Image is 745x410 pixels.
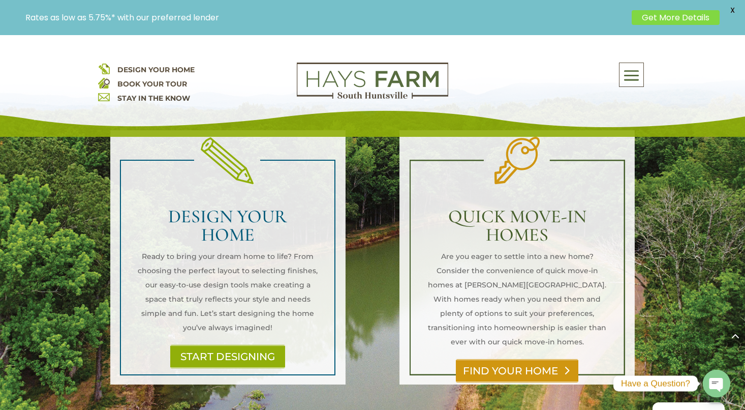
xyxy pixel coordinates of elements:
[117,94,190,103] a: STAY IN THE KNOW
[297,92,448,101] a: hays farm homes huntsville development
[456,359,578,383] a: FIND YOUR HOME
[117,79,187,89] a: BOOK YOUR TOUR
[137,249,319,335] p: Ready to bring your dream home to life? From choosing the perfect layout to selecting finishes, o...
[170,345,285,368] a: START DESIGNING
[117,65,195,74] a: DESIGN YOUR HOME
[297,63,448,99] img: Logo
[632,10,720,25] a: Get More Details
[426,249,608,349] p: Are you eager to settle into a new home? Consider the convenience of quick move-in homes at [PERS...
[725,3,740,18] span: X
[98,63,110,74] img: design your home
[25,13,627,22] p: Rates as low as 5.75%* with our preferred lender
[426,208,608,249] h2: QUICK MOVE-IN HOMES
[137,208,319,249] h2: DESIGN YOUR HOME
[98,77,110,89] img: book your home tour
